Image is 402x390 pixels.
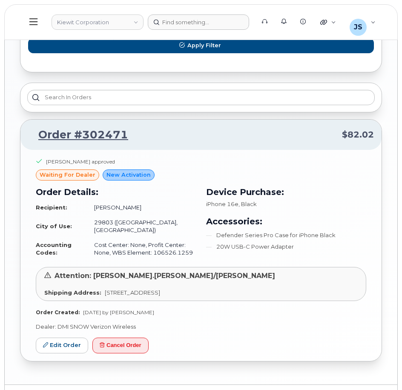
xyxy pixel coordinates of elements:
[36,186,196,198] h3: Order Details:
[206,215,366,228] h3: Accessories:
[55,272,275,280] span: Attention: [PERSON_NAME].[PERSON_NAME]/[PERSON_NAME]
[46,158,115,165] div: [PERSON_NAME] approved
[206,243,366,251] li: 20W USB-C Power Adapter
[354,22,362,32] span: JS
[28,38,374,53] button: Apply Filter
[365,353,396,384] iframe: Messenger Launcher
[105,289,160,296] span: [STREET_ADDRESS]
[206,201,238,207] span: iPhone 16e
[52,14,144,30] a: Kiewit Corporation
[28,127,128,143] a: Order #302471
[27,90,375,105] input: Search in orders
[344,14,382,31] div: Jessica Safarik
[40,171,95,179] span: waiting for dealer
[92,338,149,353] button: Cancel Order
[36,223,72,229] strong: City of Use:
[206,231,366,239] li: Defender Series Pro Case for iPhone Black
[238,201,257,207] span: , Black
[36,309,80,315] strong: Order Created:
[314,14,342,31] div: Quicklinks
[36,323,366,331] p: Dealer: DMI SNOW Verizon Wireless
[44,289,101,296] strong: Shipping Address:
[148,14,249,30] input: Find something...
[36,204,67,211] strong: Recipient:
[83,309,154,315] span: [DATE] by [PERSON_NAME]
[36,241,72,256] strong: Accounting Codes:
[86,200,196,215] td: [PERSON_NAME]
[106,171,151,179] span: New Activation
[86,215,196,238] td: 29803 ([GEOGRAPHIC_DATA], [GEOGRAPHIC_DATA])
[187,41,221,49] span: Apply Filter
[206,186,366,198] h3: Device Purchase:
[342,129,374,141] span: $82.02
[86,238,196,260] td: Cost Center: None, Profit Center: None, WBS Element: 106526.1259
[36,338,88,353] a: Edit Order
